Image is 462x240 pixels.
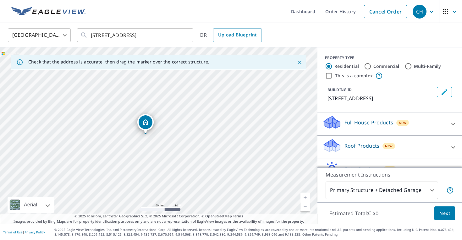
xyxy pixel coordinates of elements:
[8,197,54,213] div: Aerial
[91,26,180,44] input: Search by address or latitude-longitude
[3,230,23,234] a: Terms of Use
[344,142,379,150] p: Roof Products
[324,206,383,220] p: Estimated Total: C $0
[437,87,452,97] button: Edit building 1
[373,63,399,69] label: Commercial
[200,28,262,42] div: OR
[335,73,373,79] label: This is a complex
[8,26,71,44] div: [GEOGRAPHIC_DATA]
[413,5,426,19] div: CH
[386,167,394,172] span: New
[327,87,352,92] p: BUILDING ID
[439,210,450,217] span: Next
[11,7,85,16] img: EV Logo
[205,214,232,218] a: OpenStreetMap
[414,63,441,69] label: Multi-Family
[399,120,407,125] span: New
[334,63,359,69] label: Residential
[344,165,380,173] p: Solar Products
[28,59,209,65] p: Check that the address is accurate, then drag the marker over the correct structure.
[385,144,393,149] span: New
[25,230,45,234] a: Privacy Policy
[327,95,434,102] p: [STREET_ADDRESS]
[300,193,310,202] a: Current Level 19, Zoom In
[446,187,454,194] span: Your report will include the primary structure and a detached garage if one exists.
[434,206,455,221] button: Next
[364,5,407,18] a: Cancel Order
[213,28,261,42] a: Upload Blueprint
[295,58,304,66] button: Close
[325,55,454,61] div: PROPERTY TYPE
[74,214,243,219] span: © 2025 TomTom, Earthstar Geographics SIO, © 2025 Microsoft Corporation, ©
[233,214,243,218] a: Terms
[218,31,256,39] span: Upload Blueprint
[22,197,39,213] div: Aerial
[326,182,438,199] div: Primary Structure + Detached Garage
[300,202,310,211] a: Current Level 19, Zoom Out
[322,161,457,179] div: Solar ProductsNew
[344,119,393,126] p: Full House Products
[3,230,45,234] p: |
[326,171,454,178] p: Measurement Instructions
[322,115,457,133] div: Full House ProductsNew
[54,227,459,237] p: © 2025 Eagle View Technologies, Inc. and Pictometry International Corp. All Rights Reserved. Repo...
[322,138,457,156] div: Roof ProductsNew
